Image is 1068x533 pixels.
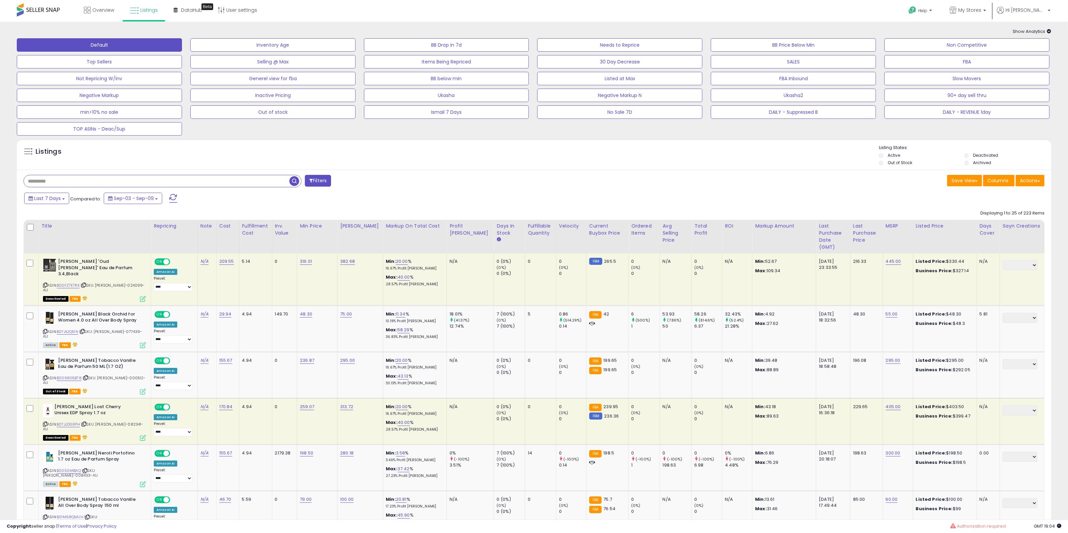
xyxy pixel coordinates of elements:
[755,268,767,274] strong: Max:
[386,403,396,410] b: Min:
[450,357,489,364] div: N/A
[200,223,214,230] div: Note
[589,357,602,365] small: FBA
[589,258,602,265] small: FBM
[386,381,442,386] p: 30.13% Profit [PERSON_NAME]
[81,296,88,300] i: hazardous material
[43,404,146,440] div: ASIN:
[497,318,506,323] small: (0%)
[396,403,408,410] a: 20.00
[386,319,442,324] p: 10.19% Profit [PERSON_NAME]
[694,357,722,364] div: 0
[43,357,146,394] div: ASIN:
[631,265,641,270] small: (0%)
[305,175,331,187] button: Filters
[386,258,442,271] div: %
[711,72,876,85] button: FBA Inbound
[17,105,182,119] button: min>10% no sale
[497,311,525,317] div: 7 (100%)
[200,311,208,318] a: N/A
[603,367,617,373] span: 199.65
[559,258,586,264] div: 0
[386,357,396,364] b: Min:
[663,357,687,364] div: N/A
[114,195,154,202] span: Sep-03 - Sep-09
[300,403,314,410] a: 259.07
[980,311,995,317] div: 5.81
[537,105,702,119] button: No Sale 7D
[916,311,946,317] b: Listed Price:
[497,223,522,237] div: Days In Stock
[57,422,80,427] a: B07JJDG3PH
[140,7,158,13] span: Listings
[43,258,146,301] div: ASIN:
[631,364,641,369] small: (0%)
[396,450,405,456] a: 3.58
[36,147,61,156] h5: Listings
[1016,175,1044,186] button: Actions
[43,342,58,348] span: All listings currently available for purchase on Amazon
[92,7,114,13] span: Overview
[694,364,704,369] small: (0%)
[886,258,901,265] a: 445.00
[275,357,292,364] div: 0
[908,6,917,14] i: Get Help
[589,367,602,374] small: FBA
[497,357,525,364] div: 0 (0%)
[711,55,876,68] button: SALES
[694,265,704,270] small: (0%)
[916,320,953,327] b: Business Price:
[43,496,56,510] img: 41Kjl0EkYRL._SL40_.jpg
[219,357,232,364] a: 155.67
[386,335,442,339] p: 36.83% Profit [PERSON_NAME]
[43,258,56,272] img: 41oYcJIzYnL._SL40_.jpg
[1013,28,1051,35] span: Show Analytics
[559,370,586,376] div: 0
[916,268,953,274] b: Business Price:
[663,323,692,329] div: 50
[340,450,354,456] a: 280.18
[819,357,845,370] div: [DATE] 18:58:48
[57,329,78,335] a: B07JKJQ51N
[242,258,267,264] div: 5.14
[300,450,313,456] a: 198.50
[43,311,56,325] img: 41jJ9q7T23L._SL40_.jpg
[528,357,551,364] div: 0
[219,403,233,410] a: 170.84
[386,311,396,317] b: Min:
[34,195,61,202] span: Last 7 Days
[155,259,164,265] span: ON
[559,357,586,364] div: 0
[755,258,765,264] strong: Min:
[17,38,182,52] button: Default
[603,311,609,317] span: 42
[755,403,765,410] strong: Min:
[43,329,142,339] span: | SKU: [PERSON_NAME]-077439-AU
[87,523,117,529] a: Privacy Policy
[398,373,409,380] a: 43.13
[54,404,136,418] b: [PERSON_NAME] Lost Cherry Unisex EDP Spray 1.7 oz
[364,72,529,85] button: BB below min
[57,283,80,288] a: B00FZ7E7RK
[980,223,997,237] div: Days Cover
[853,223,880,244] div: Last Purchase Price
[725,323,752,329] div: 21.28%
[755,321,811,327] p: 27.62
[559,271,586,277] div: 0
[916,367,972,373] div: $292.05
[300,357,314,364] a: 236.87
[70,196,101,202] span: Compared to:
[886,450,900,456] a: 300.00
[537,38,702,52] button: Needs to Reprice
[450,323,494,329] div: 12.74%
[631,258,660,264] div: 0
[169,358,180,364] span: OFF
[537,55,702,68] button: 30 Day Decrease
[17,72,182,85] button: Not Repricing W/Inv
[17,122,182,136] button: TOP ASINs - Deac/Sup
[43,283,145,293] span: | SKU: [PERSON_NAME]-024099-AU
[57,514,83,520] a: B01M68QMUH
[43,404,53,417] img: 31ekfMusO1L._SL40_.jpg
[916,258,972,264] div: $330.44
[275,311,292,317] div: 149.70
